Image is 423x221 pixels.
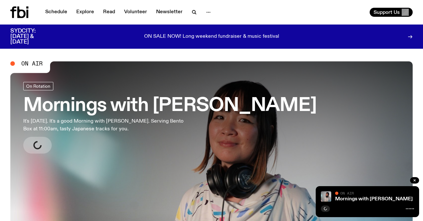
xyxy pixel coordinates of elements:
[335,196,413,202] a: Mornings with [PERSON_NAME]
[23,97,317,115] h3: Mornings with [PERSON_NAME]
[120,8,151,17] a: Volunteer
[23,117,189,133] p: It's [DATE]. It's a good Morning with [PERSON_NAME]. Serving Bento Box at 11:00am, tasty Japanese...
[340,191,354,195] span: On Air
[41,8,71,17] a: Schedule
[72,8,98,17] a: Explore
[23,82,53,90] a: On Rotation
[374,9,400,15] span: Support Us
[144,34,279,40] p: ON SALE NOW! Long weekend fundraiser & music festival
[23,82,317,154] a: Mornings with [PERSON_NAME]It's [DATE]. It's a good Morning with [PERSON_NAME]. Serving Bento Box...
[99,8,119,17] a: Read
[152,8,186,17] a: Newsletter
[370,8,413,17] button: Support Us
[26,84,50,88] span: On Rotation
[21,61,43,66] span: On Air
[321,191,331,202] img: Kana Frazer is smiling at the camera with her head tilted slightly to her left. She wears big bla...
[10,28,52,45] h3: SYDCITY: [DATE] & [DATE]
